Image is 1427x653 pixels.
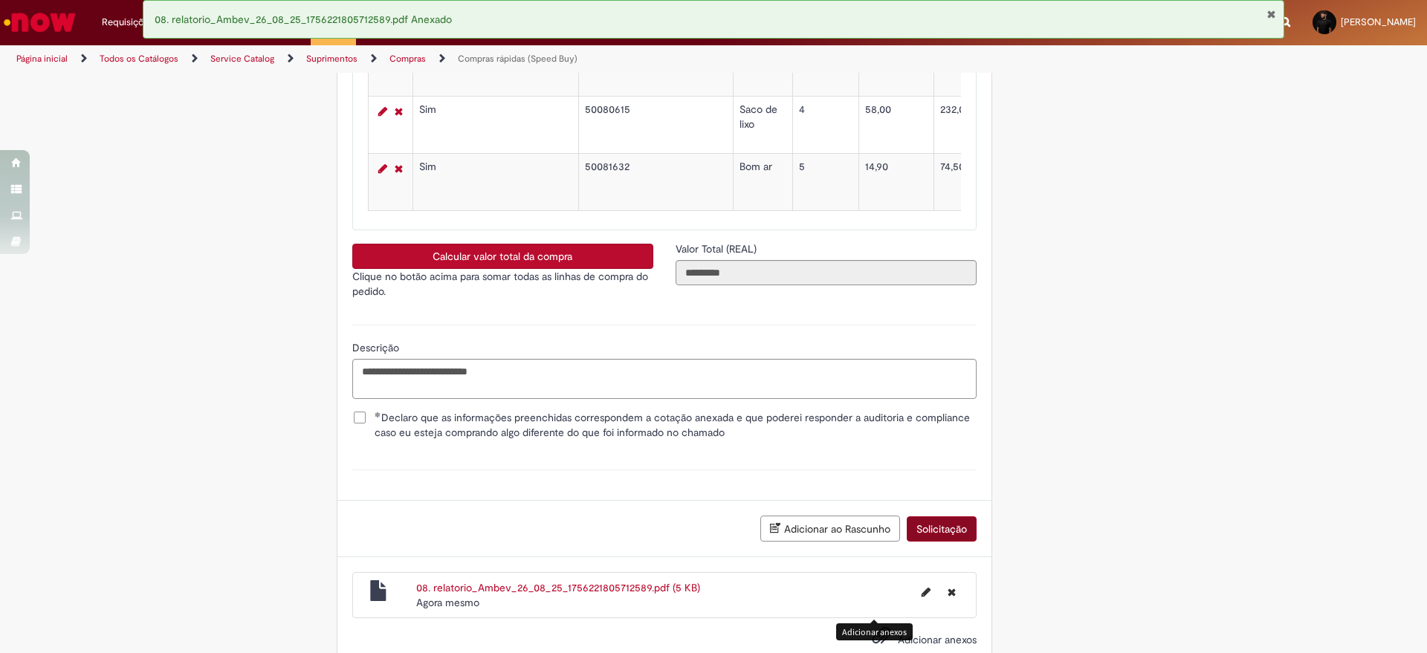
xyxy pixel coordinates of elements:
span: Obrigatório Preenchido [375,412,381,418]
span: Adicionar anexos [898,633,977,646]
td: Sim [412,154,578,211]
a: Editar Linha 2 [375,103,391,120]
time: 28/08/2025 12:00:43 [416,596,479,609]
p: Clique no botão acima para somar todas as linhas de compra do pedido. [352,269,653,299]
input: Valor Total (REAL) [676,260,977,285]
a: Remover linha 3 [391,160,407,178]
button: Calcular valor total da compra [352,244,653,269]
a: Editar Linha 3 [375,160,391,178]
a: Compras [389,53,426,65]
button: Solicitação [907,516,977,542]
button: Editar nome de arquivo 08. relatorio_Ambev_26_08_25_1756221805712589.pdf [913,580,939,604]
img: ServiceNow [1,7,78,37]
div: Adicionar anexos [836,623,913,640]
a: Service Catalog [210,53,274,65]
button: Fechar Notificação [1266,8,1276,20]
td: Bom ar [733,154,792,211]
td: Saco de lixo [733,97,792,154]
ul: Trilhas de página [11,45,940,73]
button: Adicionar ao Rascunho [760,516,900,542]
a: Página inicial [16,53,68,65]
span: Descrição [352,341,402,354]
a: Suprimentos [306,53,357,65]
label: Somente leitura - Valor Total (REAL) [676,241,760,256]
button: Excluir 08. relatorio_Ambev_26_08_25_1756221805712589.pdf [939,580,965,604]
a: Todos os Catálogos [100,53,178,65]
span: 08. relatorio_Ambev_26_08_25_1756221805712589.pdf Anexado [155,13,452,26]
span: [PERSON_NAME] [1341,16,1416,28]
td: 74,50 [933,154,1029,211]
a: Remover linha 2 [391,103,407,120]
td: Sim [412,97,578,154]
span: Agora mesmo [416,596,479,609]
textarea: Descrição [352,359,977,399]
td: 50081632 [578,154,733,211]
a: 08. relatorio_Ambev_26_08_25_1756221805712589.pdf (5 KB) [416,581,700,594]
td: 4 [792,97,858,154]
td: 232,00 [933,97,1029,154]
td: 5 [792,154,858,211]
a: Compras rápidas (Speed Buy) [458,53,577,65]
span: Requisições [102,15,154,30]
td: 50080615 [578,97,733,154]
td: 58,00 [858,97,933,154]
span: Declaro que as informações preenchidas correspondem a cotação anexada e que poderei responder a a... [375,410,977,440]
td: 14,90 [858,154,933,211]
